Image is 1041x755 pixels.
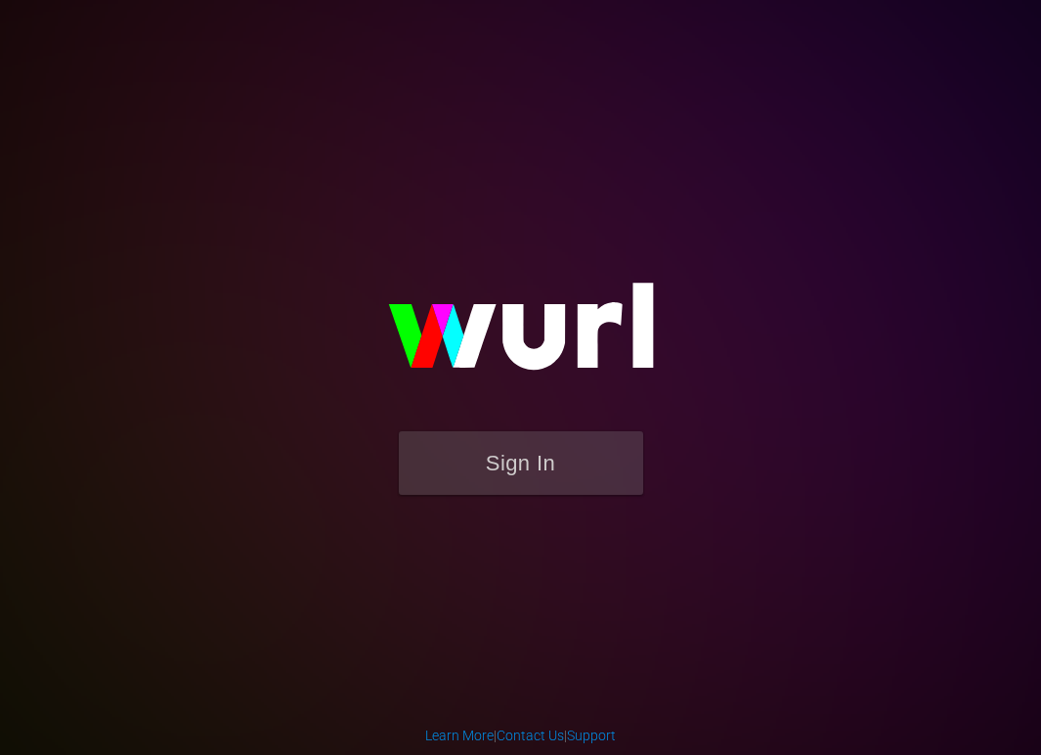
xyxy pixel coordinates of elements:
[325,241,716,430] img: wurl-logo-on-black-223613ac3d8ba8fe6dc639794a292ebdb59501304c7dfd60c99c58986ef67473.svg
[425,726,616,745] div: | |
[497,728,564,743] a: Contact Us
[567,728,616,743] a: Support
[399,431,643,495] button: Sign In
[425,728,494,743] a: Learn More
